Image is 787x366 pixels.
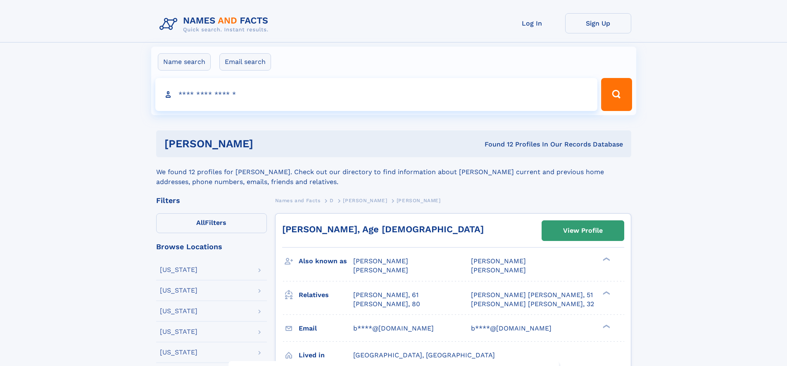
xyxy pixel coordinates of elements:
h3: Lived in [299,348,353,362]
a: View Profile [542,221,624,241]
span: [PERSON_NAME] [471,257,526,265]
div: View Profile [563,221,603,240]
a: [PERSON_NAME], 61 [353,290,418,300]
div: We found 12 profiles for [PERSON_NAME]. Check out our directory to find information about [PERSON... [156,157,631,187]
h3: Relatives [299,288,353,302]
label: Email search [219,53,271,71]
a: [PERSON_NAME] [PERSON_NAME], 32 [471,300,594,309]
span: [GEOGRAPHIC_DATA], [GEOGRAPHIC_DATA] [353,351,495,359]
div: Filters [156,197,267,204]
h3: Email [299,321,353,335]
span: All [196,219,205,227]
div: [US_STATE] [160,349,197,356]
h3: Also known as [299,254,353,268]
a: Sign Up [565,13,631,33]
div: Found 12 Profiles In Our Records Database [369,140,623,149]
a: [PERSON_NAME] [343,195,387,205]
span: [PERSON_NAME] [343,198,387,203]
h1: [PERSON_NAME] [164,139,369,149]
a: Names and Facts [275,195,321,205]
div: ❯ [601,290,611,295]
div: [US_STATE] [160,267,197,273]
a: [PERSON_NAME] [PERSON_NAME], 51 [471,290,593,300]
span: D [330,198,334,203]
div: [US_STATE] [160,328,197,335]
div: [US_STATE] [160,287,197,294]
div: [US_STATE] [160,308,197,314]
label: Filters [156,213,267,233]
input: search input [155,78,598,111]
a: [PERSON_NAME], Age [DEMOGRAPHIC_DATA] [282,224,484,234]
a: [PERSON_NAME], 80 [353,300,420,309]
div: ❯ [601,257,611,262]
span: [PERSON_NAME] [471,266,526,274]
a: Log In [499,13,565,33]
div: Browse Locations [156,243,267,250]
span: [PERSON_NAME] [353,266,408,274]
span: [PERSON_NAME] [353,257,408,265]
label: Name search [158,53,211,71]
button: Search Button [601,78,632,111]
a: D [330,195,334,205]
div: ❯ [601,323,611,329]
img: Logo Names and Facts [156,13,275,35]
span: [PERSON_NAME] [397,198,441,203]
